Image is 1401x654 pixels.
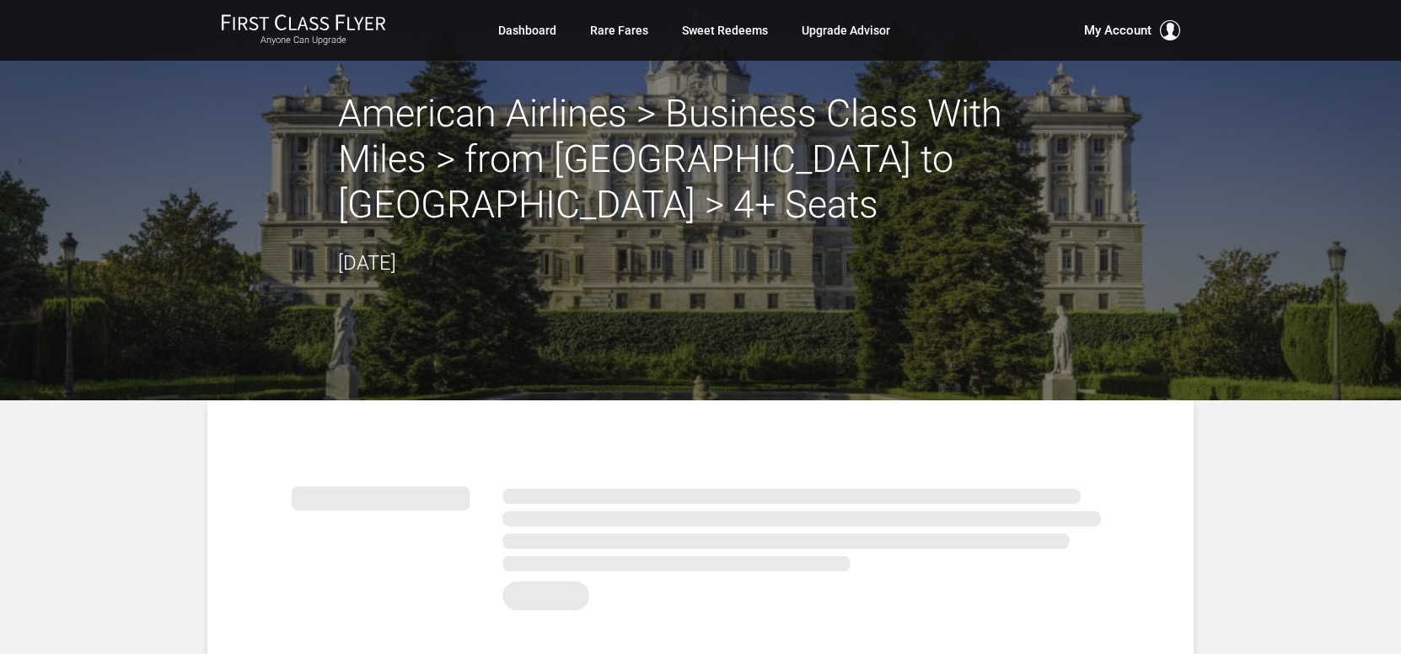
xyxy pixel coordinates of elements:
[221,35,386,46] small: Anyone Can Upgrade
[682,15,768,46] a: Sweet Redeems
[221,13,386,47] a: First Class FlyerAnyone Can Upgrade
[1084,20,1180,40] button: My Account
[590,15,648,46] a: Rare Fares
[221,13,386,31] img: First Class Flyer
[338,251,396,275] time: [DATE]
[802,15,890,46] a: Upgrade Advisor
[1084,20,1151,40] span: My Account
[498,15,556,46] a: Dashboard
[338,91,1063,228] h2: American Airlines > Business Class With Miles > from [GEOGRAPHIC_DATA] to [GEOGRAPHIC_DATA] > 4+ ...
[292,468,1109,620] img: summary.svg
